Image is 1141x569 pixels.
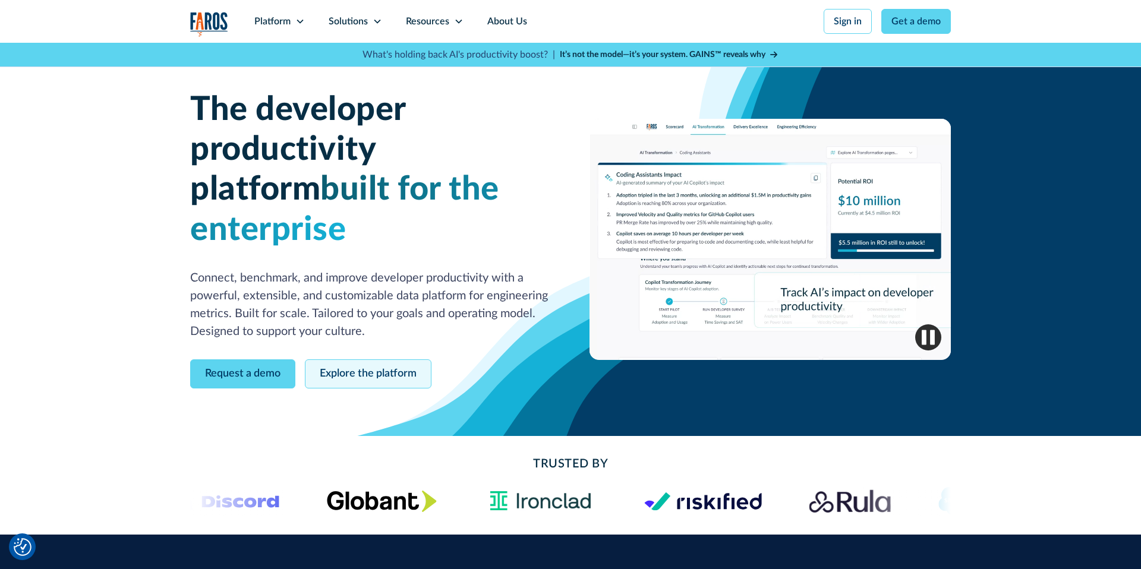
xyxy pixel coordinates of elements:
img: Pause video [915,324,941,350]
h1: The developer productivity platform [190,90,551,250]
img: Globant's logo [327,490,437,512]
span: built for the enterprise [190,173,499,246]
a: It’s not the model—it’s your system. GAINS™ reveals why [560,49,778,61]
a: Sign in [824,9,872,34]
a: Explore the platform [305,359,431,388]
img: Ironclad Logo [484,487,597,516]
img: Rula logo [809,489,890,513]
a: home [190,12,228,36]
p: Connect, benchmark, and improve developer productivity with a powerful, extensible, and customiza... [190,269,551,340]
div: Resources [406,14,449,29]
h2: Trusted By [285,455,856,473]
img: Revisit consent button [14,538,31,556]
a: Request a demo [190,359,295,388]
strong: It’s not the model—it’s your system. GAINS™ reveals why [560,50,765,59]
img: Logo of the risk management platform Riskified. [644,492,762,511]
img: Logo of the analytics and reporting company Faros. [190,12,228,36]
p: What's holding back AI's productivity boost? | [363,48,555,62]
div: Platform [254,14,291,29]
a: Get a demo [881,9,951,34]
button: Cookie Settings [14,538,31,556]
div: Solutions [329,14,368,29]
